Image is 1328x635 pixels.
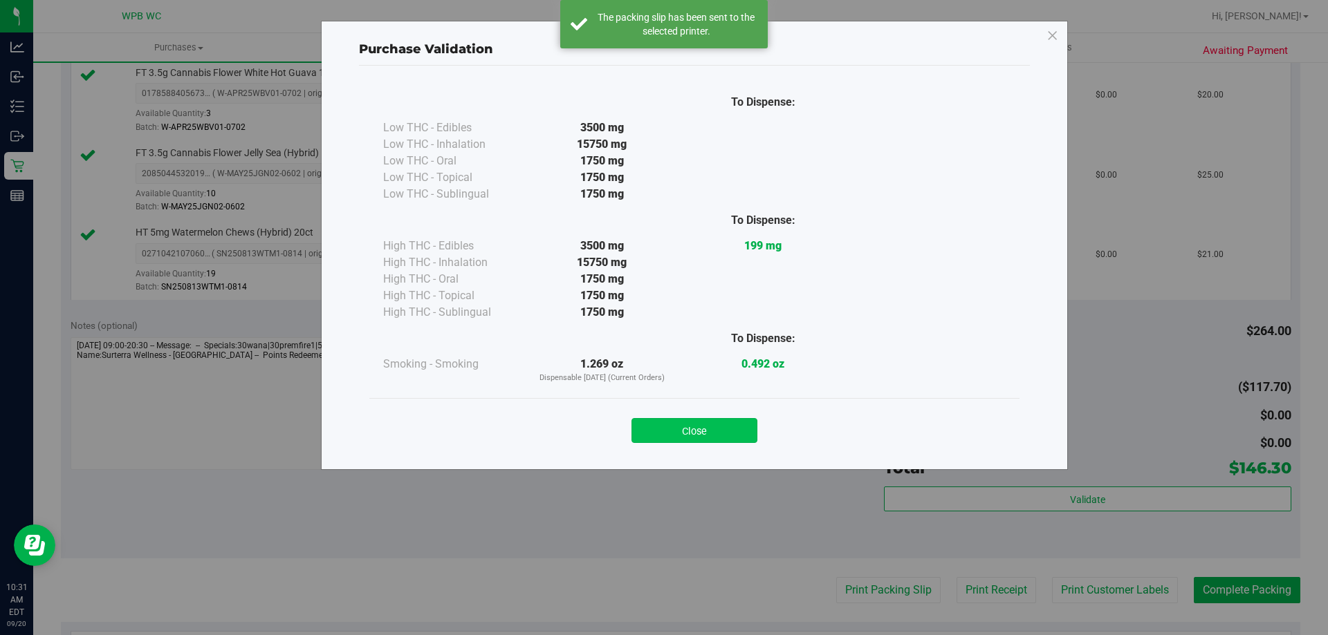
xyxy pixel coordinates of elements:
div: 1750 mg [522,304,683,321]
iframe: Resource center [14,524,55,566]
div: Smoking - Smoking [383,356,522,372]
div: To Dispense: [683,212,844,229]
div: High THC - Edibles [383,238,522,254]
div: 1750 mg [522,271,683,287]
div: Low THC - Topical [383,169,522,186]
div: 1750 mg [522,153,683,169]
div: 15750 mg [522,136,683,153]
div: 1750 mg [522,287,683,304]
div: Low THC - Oral [383,153,522,169]
strong: 0.492 oz [741,357,784,370]
button: Close [631,418,757,443]
div: To Dispense: [683,94,844,111]
div: High THC - Oral [383,271,522,287]
span: Purchase Validation [359,41,493,57]
div: Low THC - Edibles [383,120,522,136]
div: 1750 mg [522,186,683,202]
strong: 199 mg [744,239,782,252]
div: 3500 mg [522,238,683,254]
div: High THC - Inhalation [383,254,522,271]
div: High THC - Sublingual [383,304,522,321]
div: Low THC - Inhalation [383,136,522,153]
div: High THC - Topical [383,287,522,304]
div: The packing slip has been sent to the selected printer. [595,10,757,38]
div: To Dispense: [683,330,844,347]
div: 1750 mg [522,169,683,186]
p: Dispensable [DATE] (Current Orders) [522,372,683,384]
div: 1.269 oz [522,356,683,384]
div: Low THC - Sublingual [383,186,522,202]
div: 3500 mg [522,120,683,136]
div: 15750 mg [522,254,683,271]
